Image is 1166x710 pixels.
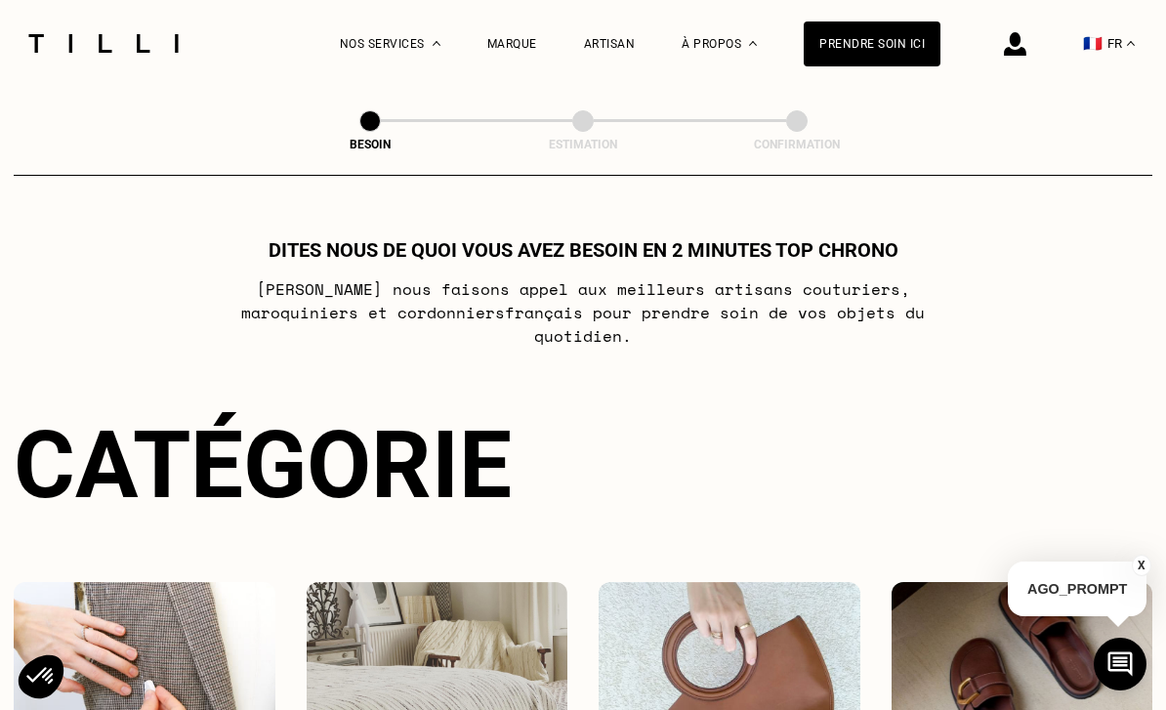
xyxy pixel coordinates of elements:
[485,138,681,151] div: Estimation
[1083,34,1103,53] span: 🇫🇷
[749,41,757,46] img: Menu déroulant à propos
[584,37,636,51] a: Artisan
[1004,32,1026,56] img: icône connexion
[1132,555,1151,576] button: X
[269,238,898,262] h1: Dites nous de quoi vous avez besoin en 2 minutes top chrono
[21,34,186,53] img: Logo du service de couturière Tilli
[14,410,1152,520] div: Catégorie
[1127,41,1135,46] img: menu déroulant
[196,277,971,348] p: [PERSON_NAME] nous faisons appel aux meilleurs artisans couturiers , maroquiniers et cordonniers ...
[1008,562,1146,616] p: AGO_PROMPT
[487,37,537,51] a: Marque
[433,41,440,46] img: Menu déroulant
[699,138,895,151] div: Confirmation
[804,21,940,66] a: Prendre soin ici
[272,138,468,151] div: Besoin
